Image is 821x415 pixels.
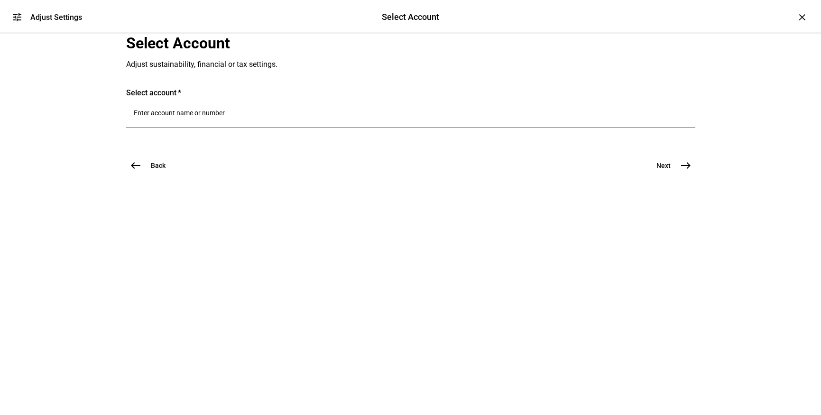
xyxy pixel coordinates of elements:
mat-icon: east [680,160,692,171]
mat-icon: west [130,160,141,171]
span: Back [151,161,166,170]
div: Adjust Settings [30,13,82,22]
div: Adjust sustainability, financial or tax settings. [126,60,553,69]
button: Back [126,156,177,175]
input: Number [134,109,688,117]
button: Next [645,156,695,175]
div: × [794,9,810,25]
div: Select account [126,88,695,98]
div: Select Account [126,34,553,52]
span: Next [656,161,671,170]
div: Select Account [382,11,439,23]
mat-icon: tune [11,11,23,23]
